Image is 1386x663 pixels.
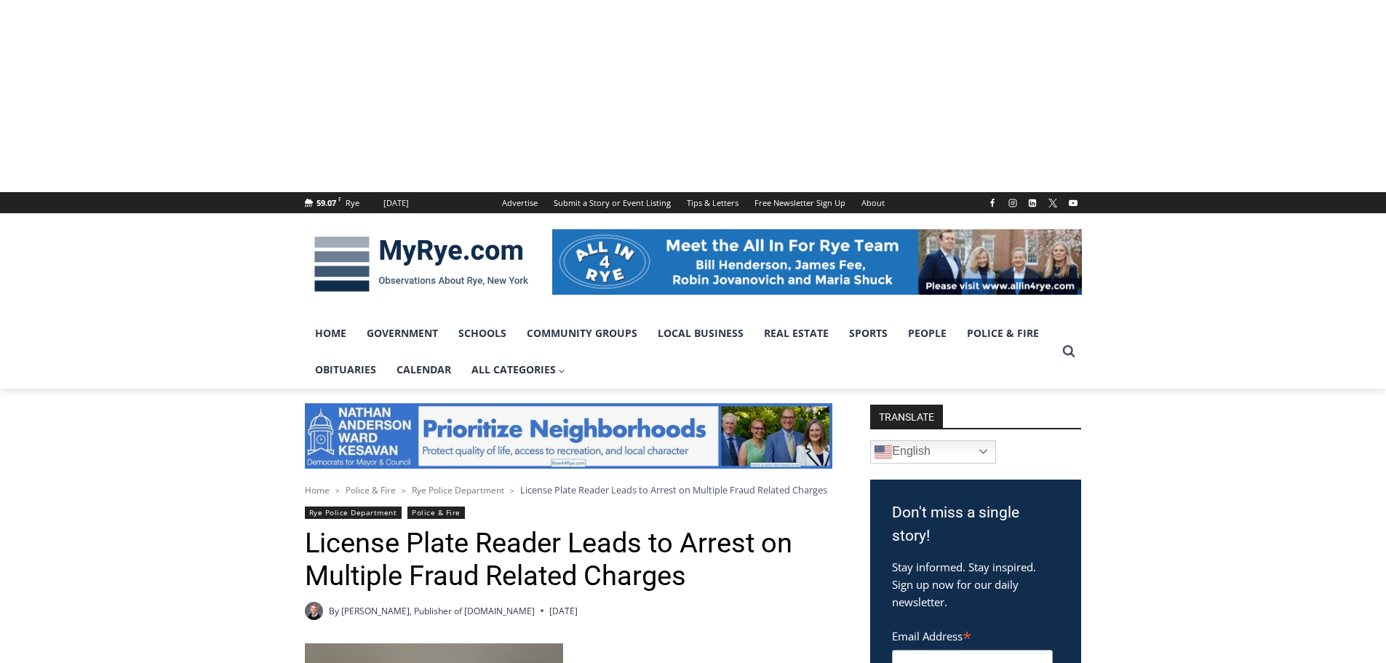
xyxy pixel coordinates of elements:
a: Government [357,315,448,352]
button: View Search Form [1056,338,1082,365]
a: Police & Fire [957,315,1049,352]
a: Submit a Story or Event Listing [546,192,679,213]
a: X [1044,194,1062,212]
span: By [329,604,339,618]
strong: TRANSLATE [870,405,943,428]
a: Sports [839,315,898,352]
a: Home [305,315,357,352]
label: Email Address [892,622,1053,648]
img: All in for Rye [552,229,1082,295]
a: Rye Police Department [305,507,402,519]
span: License Plate Reader Leads to Arrest on Multiple Fraud Related Charges [520,483,827,496]
a: Advertise [494,192,546,213]
nav: Secondary Navigation [494,192,893,213]
a: All Categories [461,352,576,388]
h1: License Plate Reader Leads to Arrest on Multiple Fraud Related Charges [305,527,832,593]
a: Free Newsletter Sign Up [746,192,853,213]
p: Stay informed. Stay inspired. Sign up now for our daily newsletter. [892,558,1059,611]
h3: Don't miss a single story! [892,501,1059,547]
a: Calendar [386,352,461,388]
a: Home [305,484,330,496]
a: Tips & Letters [679,192,746,213]
span: 59.07 [316,197,336,208]
a: Schools [448,315,517,352]
img: en [875,443,892,461]
a: Real Estate [754,315,839,352]
img: MyRye.com [305,226,538,302]
span: All Categories [471,362,566,378]
span: > [335,485,340,496]
a: Author image [305,602,323,620]
a: Police & Fire [407,507,465,519]
time: [DATE] [549,604,578,618]
a: YouTube [1064,194,1082,212]
span: > [510,485,514,496]
a: English [870,440,996,464]
a: Facebook [984,194,1001,212]
a: Obituaries [305,352,386,388]
a: [PERSON_NAME], Publisher of [DOMAIN_NAME] [341,605,535,617]
a: Community Groups [517,315,648,352]
div: Rye [346,196,359,210]
a: Local Business [648,315,754,352]
a: Linkedin [1024,194,1041,212]
div: [DATE] [383,196,409,210]
a: Rye Police Department [412,484,504,496]
span: > [402,485,406,496]
a: Police & Fire [346,484,396,496]
nav: Primary Navigation [305,315,1056,389]
a: About [853,192,893,213]
a: Instagram [1004,194,1021,212]
nav: Breadcrumbs [305,483,832,497]
a: People [898,315,957,352]
span: F [338,195,341,203]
